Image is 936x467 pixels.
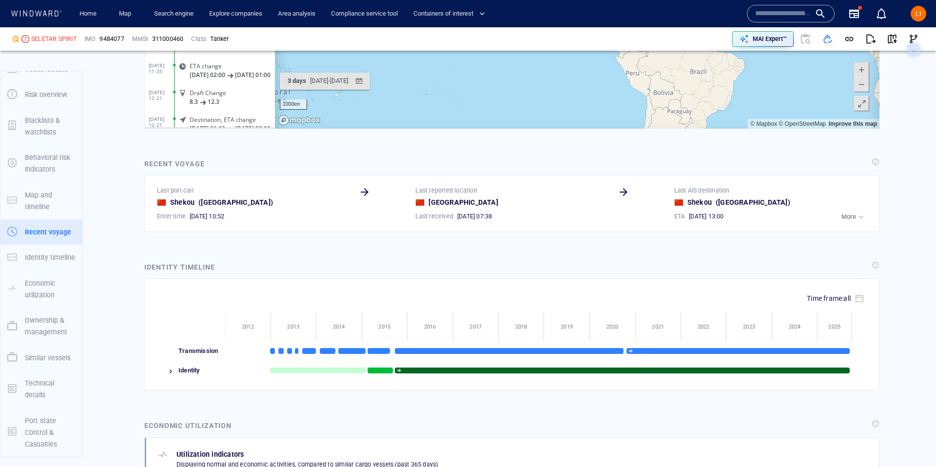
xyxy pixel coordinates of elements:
span: PORTLAND-OPL [45,211,90,218]
p: Enter time [157,212,186,221]
div: China [157,198,166,206]
div: 2025 [818,324,851,330]
p: More [841,213,856,221]
a: Map and timeline [0,195,82,205]
span: CAPE ENDEAVOUR [45,169,97,176]
button: Economic utilization [0,271,82,308]
div: Identity [175,361,225,380]
p: Similar vessels [25,352,71,364]
span: Destination, ETA change [45,119,112,126]
img: svg+xml;base64,PHN2ZyB4bWxucz0iaHR0cDovL3d3dy53My5vcmcvMjAwMC9zdmciIHdpZHRoPSIyNCIgaGVpZ2h0PSIyNC... [167,368,175,375]
span: ( [716,198,718,206]
button: MAI Expert™ [732,31,794,47]
span: 3 days [143,251,162,258]
div: [GEOGRAPHIC_DATA] [196,195,275,210]
p: Last port call [157,186,194,195]
span: 8.3 [45,272,54,279]
span: [DATE] 12:21 [4,263,30,274]
a: Compliance service tool [327,5,402,22]
button: Area analysis [274,5,319,22]
a: Search engine [150,5,197,22]
span: [DATE] 02:00 [91,298,126,306]
div: 2020 [590,324,635,330]
iframe: Chat [895,423,929,460]
div: China [415,198,425,206]
span: [DATE] 11:35 [4,236,30,248]
span: [DATE] 10:52 [190,212,224,221]
span: ( [198,198,201,206]
p: Last AIS destination [674,186,730,195]
button: Create an AOI. [694,35,710,50]
a: Shekou [170,196,195,208]
span: Name Change [45,160,84,168]
p: Economic utilization [25,277,76,301]
span: [DATE] 13:00 [689,212,723,221]
span: ETA change [45,92,78,99]
button: Add to vessel list [817,28,838,50]
button: Recent voyage [0,219,82,245]
span: [DATE] 17:00 [45,59,81,67]
p: Last reported location [415,186,477,195]
span: [DATE] 02:00 [45,245,81,252]
span: HOUND PT. U.K. [45,218,90,225]
span: Containers of interest [413,8,485,19]
p: Utilization indicators [176,448,438,460]
a: Recent voyage [0,227,82,236]
span: [DATE] 17:00 [45,101,81,108]
a: Improve this map [684,294,733,301]
button: Explore companies [205,5,266,22]
button: Blacklists & watchlists [0,108,82,145]
div: 2013 [271,324,316,330]
a: Technical details [0,384,82,393]
div: 2021 [636,324,681,330]
dl: [DATE] 02:14Name ChangeCAPE ENDEAVOURSELETAR SPIRIT [4,154,131,188]
span: [DATE] 12:21 [4,290,30,301]
button: Port state Control & Casualties [0,408,82,457]
button: Ownership & management [0,308,82,345]
button: Behavioral risk indicators [0,145,82,182]
span: SELETAR SPIRIT [31,35,77,43]
div: Toggle map information layers [710,35,724,50]
div: Economic utilization [144,420,232,431]
a: Blacklists & watchlists [0,121,82,130]
button: Map and timeline [0,182,82,220]
div: [GEOGRAPHIC_DATA] [427,195,500,210]
span: [DATE] 07:38 [457,212,492,221]
a: Home [76,5,100,22]
a: Shekou [687,196,712,208]
span: [GEOGRAPHIC_DATA] [45,135,105,142]
p: Identity timeline [25,252,75,263]
span: [DATE] 20:00 [91,101,126,108]
div: Compliance Activities [107,10,115,24]
div: 2012 [225,324,271,330]
span: [DATE] 01:00 [91,245,126,252]
span: Draft Change [45,263,82,270]
div: 2022 [681,324,726,330]
p: Last received [415,212,453,221]
span: ) [271,198,273,206]
span: [DATE] 02:14 [4,160,30,172]
dl: [DATE] 12:44Destination, ETA change[DATE] 17:00[DATE] 17:00FOR ORDERS[GEOGRAPHIC_DATA] [4,44,131,85]
div: 2017 [453,324,498,330]
button: LI [909,4,928,23]
button: Technical details [0,370,82,408]
dl: [DATE] 02:14Destination, ETA change[DATE] 20:00[DATE] 12:00[GEOGRAPHIC_DATA]PORTLAND-OPL [4,112,131,154]
div: Tanker [210,35,229,43]
p: MMSI [132,35,148,43]
div: 1000km [136,273,163,283]
button: Home [72,5,103,22]
span: Destination, ETA change [45,51,112,58]
dl: [DATE] 11:35ETA change[DATE] 02:00[DATE] 01:00 [4,229,131,256]
span: [DATE] 12:00 [45,203,81,211]
span: [DATE] 20:00 [45,128,81,135]
div: Toggle vessel historical path [679,35,694,50]
button: Get link [838,28,860,50]
div: [GEOGRAPHIC_DATA] [714,195,792,210]
span: [DATE] 17:50 [4,92,30,104]
p: Technical details [25,377,76,401]
div: Nadav D Compli defined risk: moderate risk [12,35,19,43]
div: High risk [21,35,29,43]
a: Behavioral risk indicators [0,158,82,168]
